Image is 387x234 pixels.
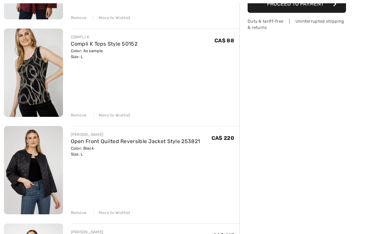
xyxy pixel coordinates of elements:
[214,37,234,44] span: CA$ 88
[71,48,138,60] div: Color: As sample Size: L
[4,126,63,214] img: Open Front Quilted Reversible Jacket Style 253821
[212,135,234,141] span: CA$ 220
[248,18,346,31] div: Duty & tariff-free | Uninterrupted shipping & returns
[93,210,131,216] div: Move to Wishlist
[71,34,138,40] div: COMPLI K
[71,41,138,47] a: Compli K Tops Style 50152
[71,112,87,118] div: Remove
[71,145,200,157] div: Color: Black Size: L
[71,15,87,21] div: Remove
[71,132,200,138] div: [PERSON_NAME]
[267,1,324,7] span: Proceed to Payment
[93,15,131,21] div: Move to Wishlist
[93,112,131,118] div: Move to Wishlist
[4,29,63,117] img: Compli K Tops Style 50152
[71,210,87,216] div: Remove
[71,138,200,144] a: Open Front Quilted Reversible Jacket Style 253821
